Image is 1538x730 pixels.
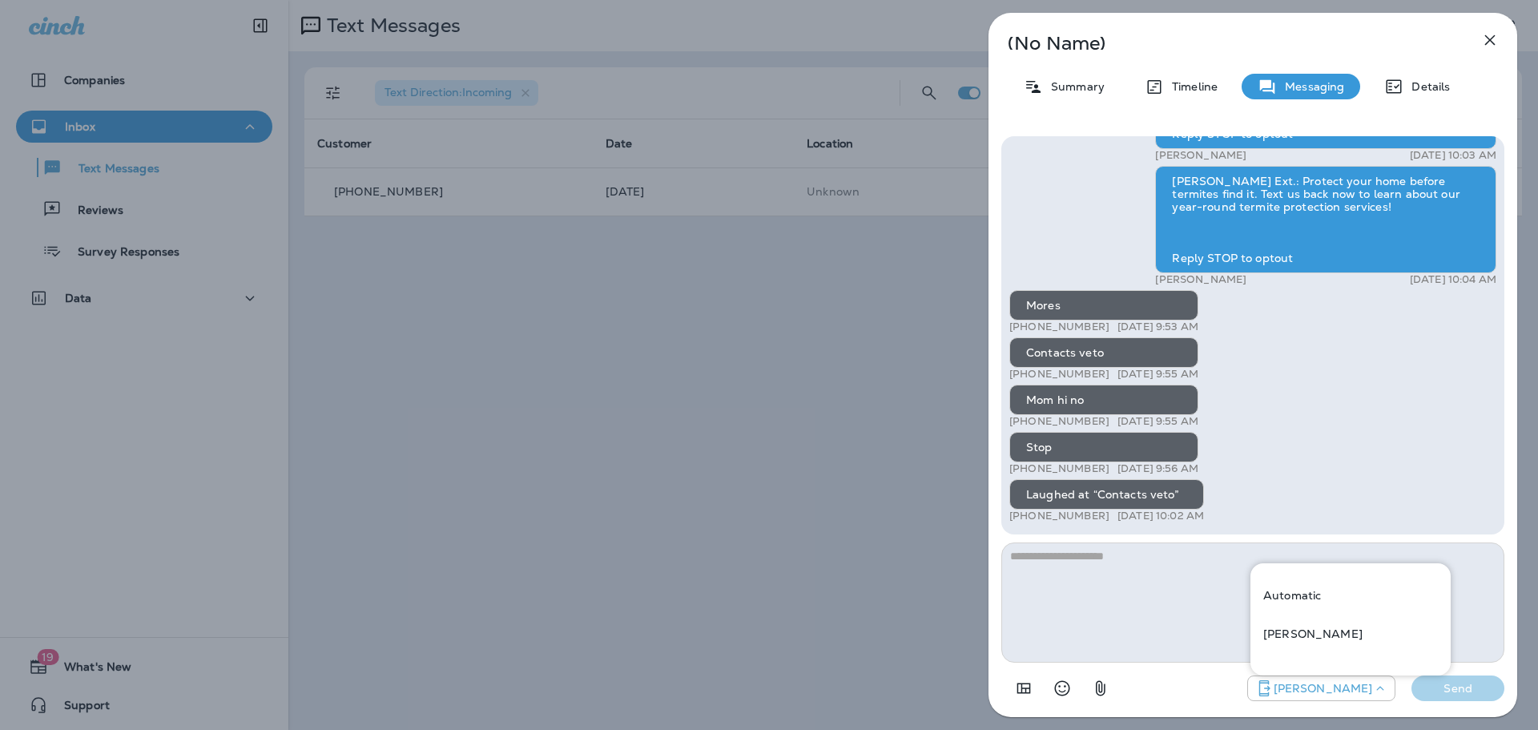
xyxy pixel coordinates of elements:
button: Add in a premade template [1008,672,1040,704]
p: Details [1403,80,1450,93]
p: Summary [1043,80,1105,93]
p: [PERSON_NAME] [1274,682,1373,695]
p: [PERSON_NAME] [1155,149,1246,162]
p: [PHONE_NUMBER] [1009,321,1109,333]
div: Mores [1009,290,1198,321]
p: [PHONE_NUMBER] [1009,462,1109,475]
div: Mom hi no [1009,385,1198,415]
div: Stop [1009,432,1198,462]
p: [PERSON_NAME] [1155,273,1246,286]
div: +1 (770) 343-2465 [1250,615,1451,653]
p: [DATE] 10:04 AM [1410,273,1496,286]
p: [DATE] 9:55 AM [1117,368,1198,381]
button: Select an emoji [1046,672,1078,704]
p: [DATE] 9:55 AM [1117,415,1198,428]
p: Automatic [1263,589,1321,602]
p: [PHONE_NUMBER] [1009,510,1109,522]
p: [PHONE_NUMBER] [1009,415,1109,428]
p: [DATE] 10:03 AM [1410,149,1496,162]
div: [PERSON_NAME] Ext.: Protect your home before termites find it. Text us back now to learn about ou... [1155,166,1496,273]
p: [DATE] 10:02 AM [1117,510,1204,522]
p: Timeline [1164,80,1218,93]
p: [DATE] 9:53 AM [1117,321,1198,333]
div: +1 (770) 343-2465 [1248,679,1395,698]
p: Messaging [1277,80,1344,93]
p: [PHONE_NUMBER] [1009,368,1109,381]
p: (No Name) [1008,37,1445,50]
p: [DATE] 9:56 AM [1117,462,1198,475]
div: Laughed at “Contacts veto” [1009,479,1204,510]
div: Contacts veto [1009,337,1198,368]
p: [PERSON_NAME] [1263,627,1363,640]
